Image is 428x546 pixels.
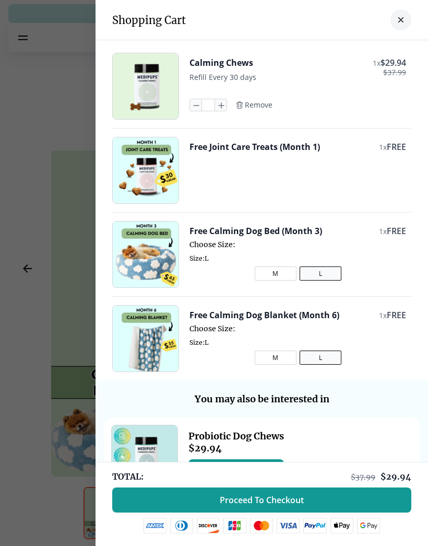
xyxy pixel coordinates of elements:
button: M [255,266,296,281]
button: Proceed To Checkout [112,487,411,513]
span: $ 29.94 [381,471,411,482]
span: $ 29.94 [381,57,406,68]
img: diners-club [170,518,193,533]
span: FREE [387,141,406,153]
span: Probiotic Dog Chews [188,430,284,442]
button: close-cart [390,9,411,30]
span: Size: L [189,254,406,262]
img: amex [144,518,167,533]
button: M [255,351,296,365]
img: Free Joint Care Treats (Month 1) [113,137,179,203]
span: $ 37.99 [383,68,406,77]
img: Calming Chews [113,53,179,119]
button: L [300,266,341,281]
img: jcb [223,518,246,533]
span: TOTAL: [112,471,144,482]
span: 1 x [379,310,387,320]
button: Remove [235,100,272,110]
button: Calming Chews [189,57,253,68]
img: paypal [303,518,327,533]
span: Choose Size: [189,240,406,249]
button: Free Joint Care Treats (Month 1) [189,141,320,153]
h3: Shopping Cart [112,14,186,27]
img: apple [330,518,353,533]
span: 1 x [379,142,387,152]
img: mastercard [250,518,273,533]
span: Size: L [189,339,406,346]
button: L [300,351,341,365]
a: Probiotic Dog Chews [111,425,178,492]
span: Remove [245,100,272,110]
span: 1 x [373,58,381,68]
span: Refill Every 30 days [189,72,256,82]
span: Choose Size: [189,324,406,333]
img: discover [197,518,220,533]
span: FREE [387,225,406,237]
span: $ 37.99 [351,472,375,482]
img: google [357,518,381,533]
img: visa [277,518,300,533]
span: 1 x [379,226,387,236]
img: Free Calming Dog Blanket (Month 6) [113,306,179,371]
span: FREE [387,309,406,321]
img: Probiotic Dog Chews [112,425,177,491]
span: Proceed To Checkout [220,495,304,505]
a: Probiotic Dog Chews$29.94 [188,430,284,454]
h3: You may also be interested in [104,393,420,405]
button: Free Calming Dog Bed (Month 3) [189,225,322,237]
span: $ 29.94 [188,442,284,454]
img: Free Calming Dog Bed (Month 3) [113,222,179,287]
button: Free Calming Dog Blanket (Month 6) [189,309,339,321]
